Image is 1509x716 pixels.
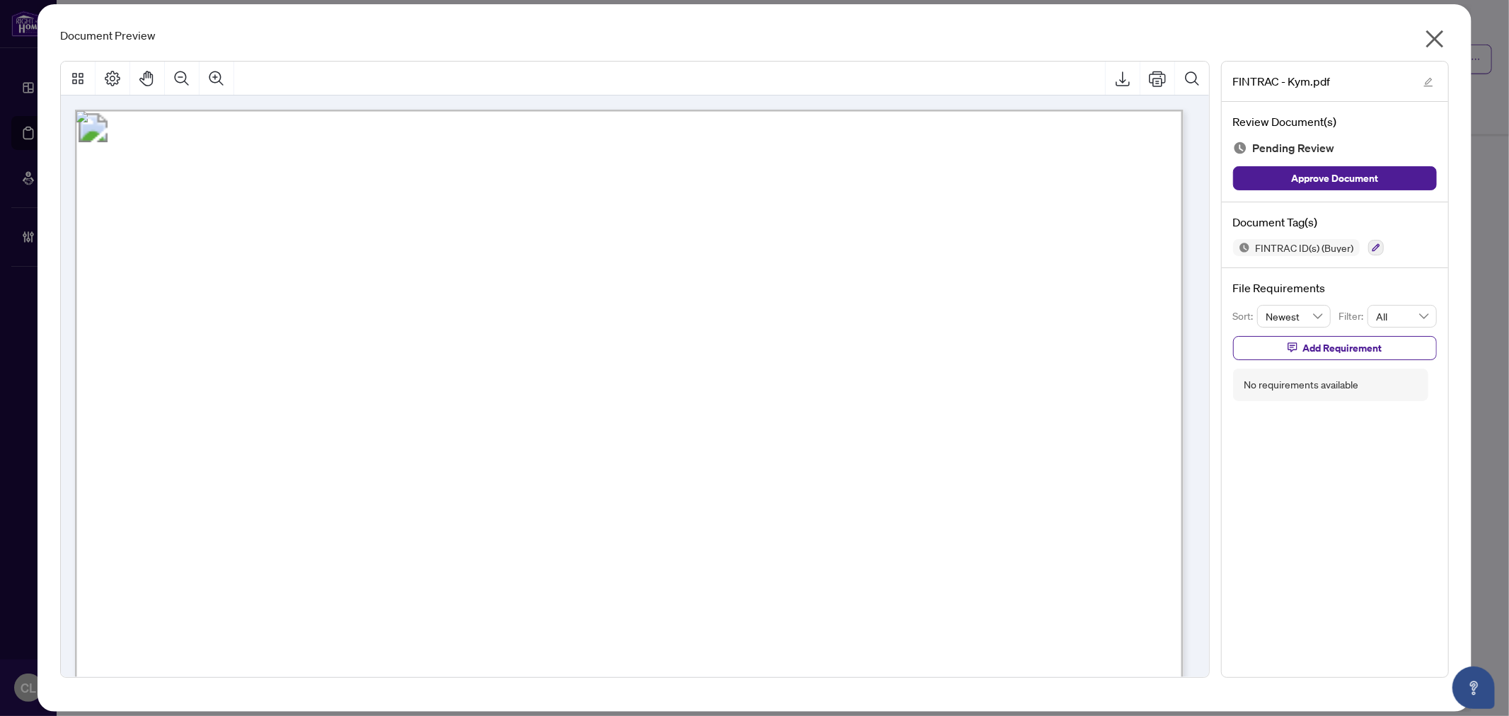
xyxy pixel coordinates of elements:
[1233,166,1437,190] button: Approve Document
[1233,336,1437,360] button: Add Requirement
[1233,141,1247,155] img: Document Status
[1244,377,1359,393] div: No requirements available
[1233,308,1258,324] p: Sort:
[1452,666,1495,709] button: Open asap
[1233,239,1250,256] img: Status Icon
[1233,214,1437,231] h4: Document Tag(s)
[1291,167,1378,190] span: Approve Document
[1423,77,1433,87] span: edit
[60,27,1448,44] div: Document Preview
[1423,28,1446,50] span: close
[1376,306,1428,327] span: All
[1250,243,1360,253] span: FINTRAC ID(s) (Buyer)
[1233,279,1437,296] h4: File Requirements
[1233,113,1437,130] h4: Review Document(s)
[1266,306,1322,327] span: Newest
[1253,139,1335,158] span: Pending Review
[1339,308,1368,324] p: Filter:
[1303,337,1382,359] span: Add Requirement
[1233,73,1331,90] span: FINTRAC - Kym.pdf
